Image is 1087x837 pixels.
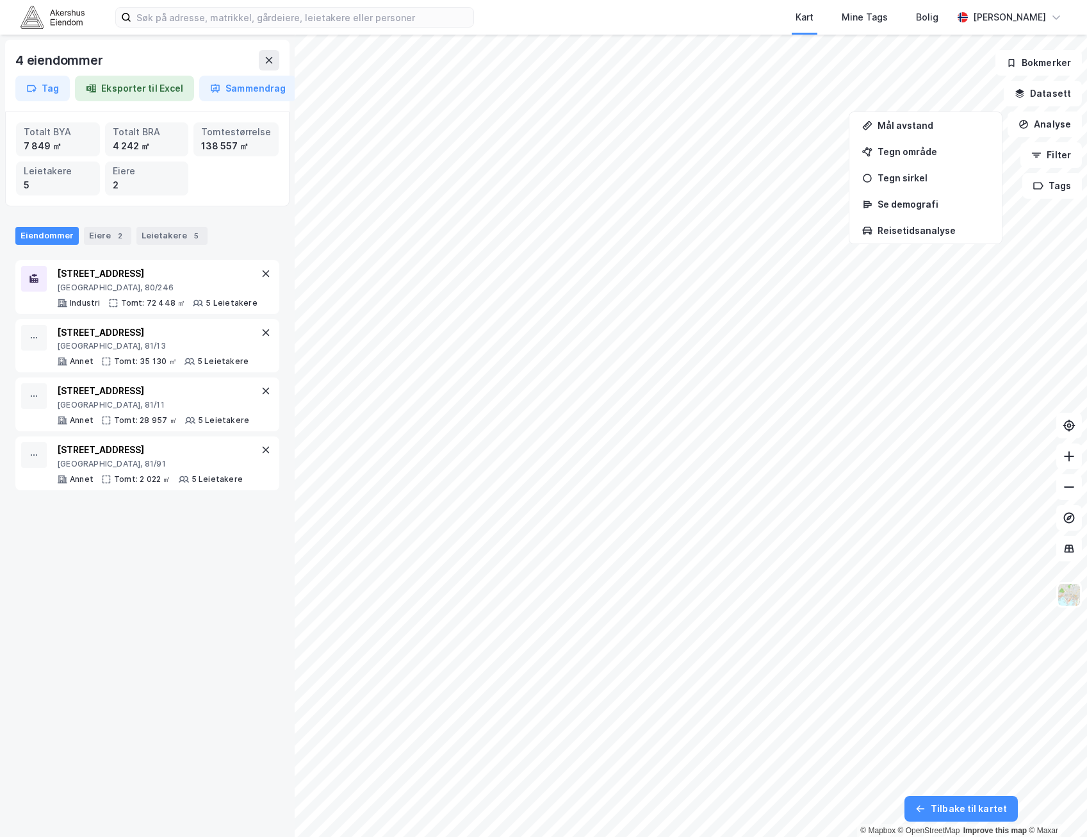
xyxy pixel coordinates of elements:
[842,10,888,25] div: Mine Tags
[878,120,989,131] div: Mål avstand
[113,178,181,192] div: 2
[57,325,249,340] div: [STREET_ADDRESS]
[192,474,243,485] div: 5 Leietakere
[878,225,989,236] div: Reisetidsanalyse
[1008,112,1082,137] button: Analyse
[904,796,1018,822] button: Tilbake til kartet
[70,298,101,308] div: Industri
[70,415,94,426] div: Annet
[121,298,186,308] div: Tomt: 72 448 ㎡
[860,826,895,835] a: Mapbox
[57,283,257,293] div: [GEOGRAPHIC_DATA], 80/246
[136,227,208,245] div: Leietakere
[114,356,177,367] div: Tomt: 35 130 ㎡
[973,10,1046,25] div: [PERSON_NAME]
[114,474,171,485] div: Tomt: 2 022 ㎡
[24,178,92,192] div: 5
[878,146,989,157] div: Tegn område
[114,415,177,426] div: Tomt: 28 957 ㎡
[201,125,271,139] div: Tomtestørrelse
[84,227,131,245] div: Eiere
[113,139,181,153] div: 4 242 ㎡
[113,164,181,178] div: Eiere
[190,229,202,242] div: 5
[1057,583,1081,607] img: Z
[201,139,271,153] div: 138 557 ㎡
[1023,775,1087,837] div: Kontrollprogram for chat
[206,298,257,308] div: 5 Leietakere
[113,125,181,139] div: Totalt BRA
[57,383,249,399] div: [STREET_ADDRESS]
[57,266,257,281] div: [STREET_ADDRESS]
[198,415,249,426] div: 5 Leietakere
[131,8,473,27] input: Søk på adresse, matrikkel, gårdeiere, leietakere eller personer
[15,50,106,70] div: 4 eiendommer
[197,356,249,367] div: 5 Leietakere
[75,76,194,101] button: Eksporter til Excel
[24,125,92,139] div: Totalt BYA
[70,356,94,367] div: Annet
[24,139,92,153] div: 7 849 ㎡
[878,172,989,183] div: Tegn sirkel
[57,400,249,410] div: [GEOGRAPHIC_DATA], 81/11
[15,227,79,245] div: Eiendommer
[878,199,989,210] div: Se demografi
[898,826,960,835] a: OpenStreetMap
[1004,81,1082,106] button: Datasett
[70,474,94,485] div: Annet
[199,76,297,101] button: Sammendrag
[963,826,1027,835] a: Improve this map
[1020,142,1082,168] button: Filter
[916,10,938,25] div: Bolig
[796,10,813,25] div: Kart
[15,76,70,101] button: Tag
[1023,775,1087,837] iframe: Chat Widget
[24,164,92,178] div: Leietakere
[1022,173,1082,199] button: Tags
[113,229,126,242] div: 2
[20,6,85,28] img: akershus-eiendom-logo.9091f326c980b4bce74ccdd9f866810c.svg
[57,442,243,458] div: [STREET_ADDRESS]
[57,341,249,351] div: [GEOGRAPHIC_DATA], 81/13
[995,50,1082,76] button: Bokmerker
[57,459,243,469] div: [GEOGRAPHIC_DATA], 81/91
